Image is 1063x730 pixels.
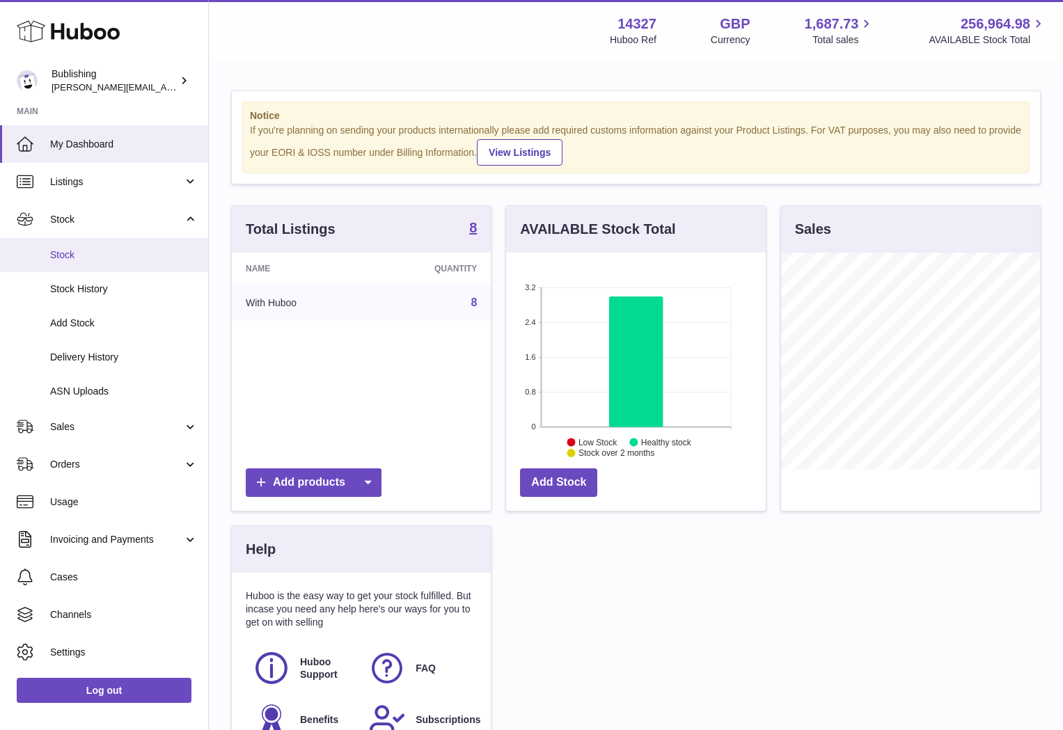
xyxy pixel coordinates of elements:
[961,15,1030,33] span: 256,964.98
[300,713,338,727] span: Benefits
[50,317,198,330] span: Add Stock
[50,420,183,434] span: Sales
[416,713,480,727] span: Subscriptions
[50,351,198,364] span: Delivery History
[50,458,183,471] span: Orders
[520,220,675,239] h3: AVAILABLE Stock Total
[246,589,477,629] p: Huboo is the easy way to get your stock fulfilled. But incase you need any help here's our ways f...
[232,285,368,321] td: With Huboo
[578,437,617,447] text: Low Stock
[711,33,750,47] div: Currency
[50,213,183,226] span: Stock
[469,221,477,235] strong: 8
[532,422,536,431] text: 0
[50,248,198,262] span: Stock
[50,283,198,296] span: Stock History
[253,649,354,687] a: Huboo Support
[795,220,831,239] h3: Sales
[50,646,198,659] span: Settings
[805,15,859,33] span: 1,687.73
[929,33,1046,47] span: AVAILABLE Stock Total
[50,138,198,151] span: My Dashboard
[368,253,491,285] th: Quantity
[368,649,470,687] a: FAQ
[812,33,874,47] span: Total sales
[52,81,279,93] span: [PERSON_NAME][EMAIL_ADDRESS][DOMAIN_NAME]
[246,220,336,239] h3: Total Listings
[471,296,477,308] a: 8
[469,221,477,237] a: 8
[50,608,198,621] span: Channels
[520,468,597,497] a: Add Stock
[477,139,562,166] a: View Listings
[250,124,1022,166] div: If you're planning on sending your products internationally please add required customs informati...
[929,15,1046,47] a: 256,964.98 AVAILABLE Stock Total
[526,353,536,361] text: 1.6
[300,656,353,682] span: Huboo Support
[50,571,198,584] span: Cases
[50,175,183,189] span: Listings
[526,388,536,396] text: 0.8
[246,540,276,559] h3: Help
[641,437,692,447] text: Healthy stock
[50,385,198,398] span: ASN Uploads
[17,678,191,703] a: Log out
[250,109,1022,122] strong: Notice
[610,33,656,47] div: Huboo Ref
[526,283,536,292] text: 3.2
[720,15,750,33] strong: GBP
[246,468,381,497] a: Add products
[617,15,656,33] strong: 14327
[526,318,536,326] text: 2.4
[578,448,654,458] text: Stock over 2 months
[50,495,198,509] span: Usage
[52,68,177,94] div: Bublishing
[50,533,183,546] span: Invoicing and Payments
[17,70,38,91] img: hamza@bublishing.com
[232,253,368,285] th: Name
[416,662,436,675] span: FAQ
[805,15,875,47] a: 1,687.73 Total sales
